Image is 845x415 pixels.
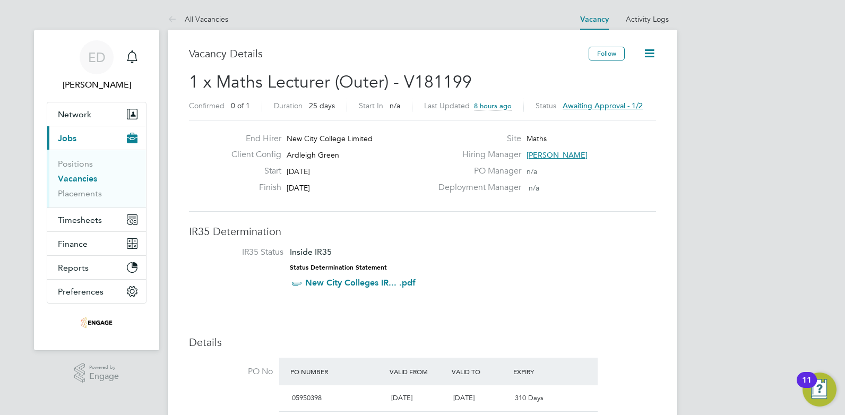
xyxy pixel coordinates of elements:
label: Duration [274,101,303,110]
span: [DATE] [287,183,310,193]
label: Client Config [223,149,281,160]
div: Valid To [449,362,511,381]
span: Reports [58,263,89,273]
div: Expiry [511,362,573,381]
label: Hiring Manager [432,149,521,160]
span: Engage [89,372,119,381]
label: Site [432,133,521,144]
span: 05950398 [292,393,322,402]
a: ED[PERSON_NAME] [47,40,146,91]
label: PO Manager [432,166,521,177]
span: Timesheets [58,215,102,225]
span: Awaiting approval - 1/2 [563,101,643,110]
span: [PERSON_NAME] [527,150,588,160]
nav: Main navigation [34,30,159,350]
span: 310 Days [515,393,544,402]
span: Network [58,109,91,119]
span: New City College Limited [287,134,373,143]
h3: Details [189,335,656,349]
span: Ellie Dean [47,79,146,91]
span: Ardleigh Green [287,150,339,160]
a: Vacancies [58,174,97,184]
span: 25 days [309,101,335,110]
label: PO No [189,366,273,377]
button: Network [47,102,146,126]
button: Preferences [47,280,146,303]
a: Activity Logs [626,14,669,24]
a: Positions [58,159,93,169]
span: Finance [58,239,88,249]
div: PO Number [288,362,387,381]
label: Finish [223,182,281,193]
strong: Status Determination Statement [290,264,387,271]
label: Start In [359,101,383,110]
span: 1 x Maths Lecturer (Outer) - V181199 [189,72,472,92]
a: Go to home page [47,314,146,331]
span: [DATE] [391,393,412,402]
a: All Vacancies [168,14,228,24]
div: Jobs [47,150,146,207]
label: Deployment Manager [432,182,521,193]
span: Maths [527,134,547,143]
label: End Hirer [223,133,281,144]
button: Finance [47,232,146,255]
span: n/a [529,183,539,193]
span: Powered by [89,363,119,372]
span: [DATE] [453,393,475,402]
h3: IR35 Determination [189,224,656,238]
button: Open Resource Center, 11 new notifications [803,373,837,407]
span: Jobs [58,133,76,143]
span: Preferences [58,287,104,297]
div: 11 [802,380,812,394]
span: 0 of 1 [231,101,250,110]
a: Vacancy [580,15,609,24]
label: Status [536,101,556,110]
div: Valid From [387,362,449,381]
label: Confirmed [189,101,225,110]
button: Jobs [47,126,146,150]
span: n/a [390,101,400,110]
label: Last Updated [424,101,470,110]
img: omniapeople-logo-retina.png [81,314,113,331]
button: Timesheets [47,208,146,231]
a: Placements [58,188,102,198]
span: ED [88,50,106,64]
a: New City Colleges IR... .pdf [305,278,416,288]
h3: Vacancy Details [189,47,589,60]
button: Reports [47,256,146,279]
span: Inside IR35 [290,247,332,257]
button: Follow [589,47,625,60]
span: n/a [527,167,537,176]
span: 8 hours ago [474,101,512,110]
label: Start [223,166,281,177]
label: IR35 Status [200,247,283,258]
span: [DATE] [287,167,310,176]
a: Powered byEngage [74,363,119,383]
